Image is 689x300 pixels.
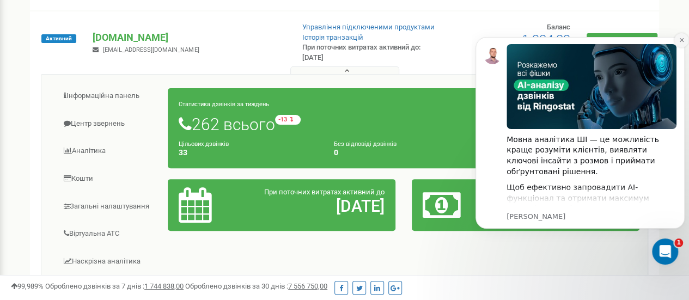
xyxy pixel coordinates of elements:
h4: 33 [179,149,318,157]
span: 1 [674,238,683,247]
a: Управління підключеними продуктами [302,23,435,31]
p: [DOMAIN_NAME] [93,30,284,45]
h4: 0 [334,149,473,157]
h2: [DATE] [253,197,385,215]
small: Статистика дзвінків за тиждень [179,101,269,108]
small: Без відповіді дзвінків [334,140,397,148]
small: -13 [275,115,301,125]
span: При поточних витратах активний до [264,188,385,196]
iframe: Intercom notifications повідомлення [471,21,689,271]
span: 99,989% [11,282,44,290]
span: Оброблено дзвінків за 7 днів : [45,282,184,290]
a: Загальні налаштування [50,193,168,220]
span: Оброблено дзвінків за 30 днів : [185,282,327,290]
a: Віртуальна АТС [50,221,168,247]
a: Центр звернень [50,111,168,137]
small: Цільових дзвінків [179,140,229,148]
span: Активний [41,34,76,43]
a: Кошти [50,166,168,192]
u: 7 556 750,00 [288,282,327,290]
iframe: Intercom live chat [652,238,678,265]
a: Наскрізна аналітика [50,248,168,275]
a: Історія транзакцій [302,33,363,41]
span: [EMAIL_ADDRESS][DOMAIN_NAME] [103,46,199,53]
a: Аналiтика [50,138,168,164]
u: 1 744 838,00 [144,282,184,290]
p: При поточних витратах активний до: [DATE] [302,42,442,63]
a: Інформаційна панель [50,83,168,109]
h1: 262 всього [179,115,629,133]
